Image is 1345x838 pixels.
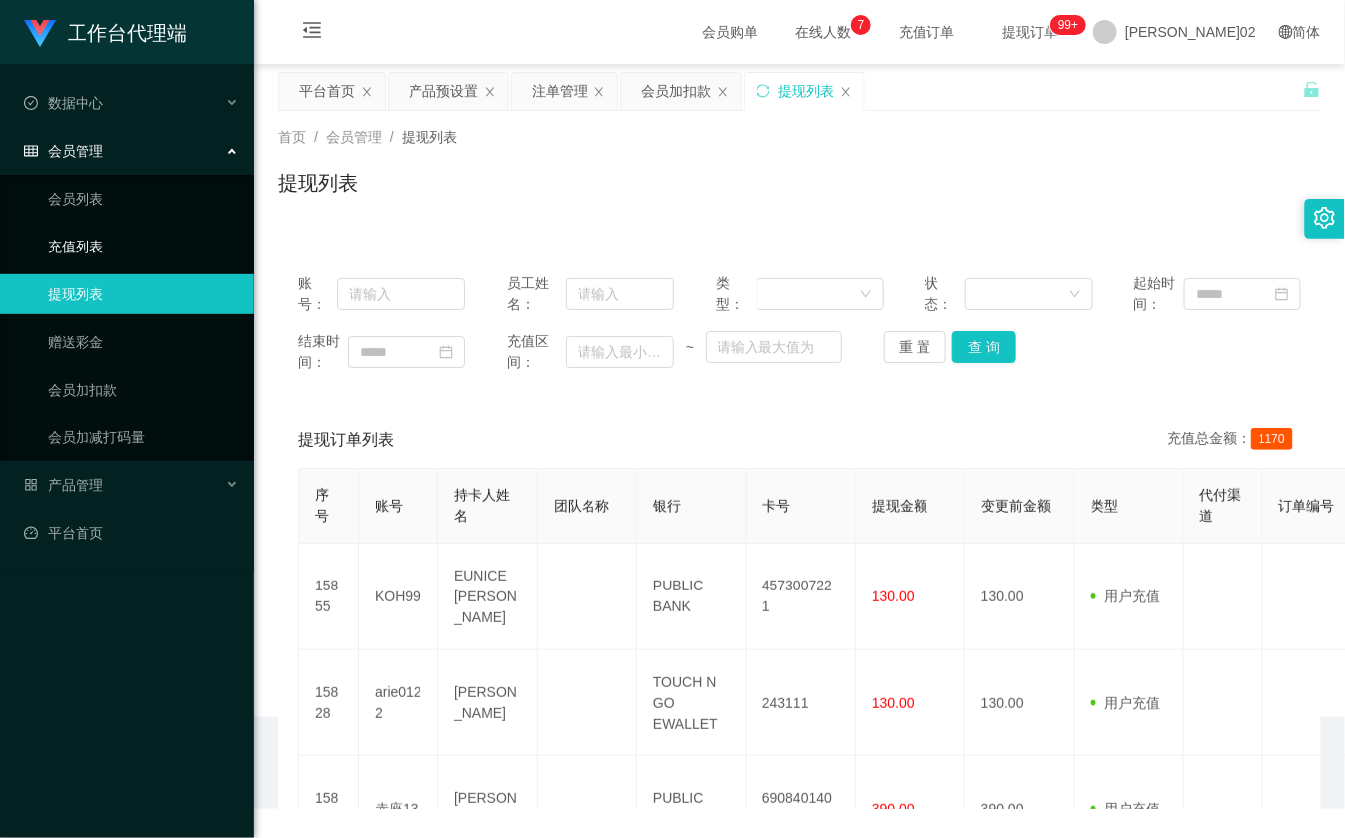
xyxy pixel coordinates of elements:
td: [PERSON_NAME] [438,650,538,756]
span: 会员管理 [326,129,382,145]
input: 请输入 [337,278,465,310]
td: EUNICE [PERSON_NAME] [438,544,538,650]
span: 代付渠道 [1200,487,1242,524]
img: logo.9652507e.png [24,20,56,48]
a: 工作台代理端 [24,24,187,40]
div: 提现列表 [778,73,834,110]
span: 卡号 [762,498,790,514]
a: 充值列表 [48,227,239,266]
font: 简体 [1293,24,1321,40]
td: 15855 [299,544,359,650]
span: 状态： [925,273,966,315]
td: arie0122 [359,650,438,756]
input: 请输入 [566,278,674,310]
sup: 7 [851,15,871,35]
a: 会员加减打码量 [48,418,239,457]
span: 序号 [315,487,329,524]
span: 团队名称 [554,498,609,514]
span: 390.00 [872,801,915,817]
font: 会员管理 [48,143,103,159]
td: 243111 [747,650,856,756]
sup: 924 [1050,15,1086,35]
td: 4573007221 [747,544,856,650]
span: 首页 [278,129,306,145]
span: 银行 [653,498,681,514]
i: 图标： menu-fold [278,1,346,65]
span: 变更前金额 [981,498,1051,514]
button: 重 置 [884,331,947,363]
i: 图标： global [1279,25,1293,39]
font: 产品管理 [48,477,103,493]
i: 图标： 关闭 [593,86,605,98]
span: 提现列表 [402,129,457,145]
i: 图标： 解锁 [1303,81,1321,98]
span: / [314,129,318,145]
span: 账号 [375,498,403,514]
span: 提现金额 [872,498,927,514]
font: 数据中心 [48,95,103,111]
span: 1170 [1251,428,1293,450]
i: 图标： 设置 [1314,207,1336,229]
span: 结束时间： [298,331,348,373]
input: 请输入最大值为 [706,331,842,363]
i: 图标： 关闭 [361,86,373,98]
a: 赠送彩金 [48,322,239,362]
input: 请输入最小值为 [566,336,674,368]
font: 用户充值 [1104,588,1160,604]
span: 持卡人姓名 [454,487,510,524]
font: 充值订单 [899,24,954,40]
i: 图标： check-circle-o [24,96,38,110]
td: 130.00 [965,544,1075,650]
a: 会员加扣款 [48,370,239,410]
span: 充值区间： [507,331,566,373]
td: PUBLIC BANK [637,544,747,650]
td: 130.00 [965,650,1075,756]
font: 用户充值 [1104,695,1160,711]
font: 充值总金额： [1167,430,1251,446]
span: 提现订单列表 [298,428,394,452]
div: 注单管理 [532,73,588,110]
a: 图标： 仪表板平台首页 [24,513,239,553]
i: 图标： 向下 [860,288,872,302]
span: / [390,129,394,145]
span: 类型 [1091,498,1118,514]
span: 账号： [298,273,337,315]
div: 平台首页 [299,73,355,110]
span: 订单编号 [1279,498,1335,514]
h1: 提现列表 [278,168,358,198]
h1: 工作台代理端 [68,1,187,65]
td: 15828 [299,650,359,756]
button: 查 询 [952,331,1016,363]
div: 产品预设置 [409,73,478,110]
i: 图标： 关闭 [717,86,729,98]
i: 图标： AppStore-O [24,478,38,492]
i: 图标： 关闭 [484,86,496,98]
span: 起始时间： [1134,273,1184,315]
font: 用户充值 [1104,801,1160,817]
i: 图标： table [24,144,38,158]
span: 130.00 [872,588,915,604]
td: KOH99 [359,544,438,650]
td: TOUCH N GO EWALLET [637,650,747,756]
i: 图标： 日历 [1275,287,1289,301]
i: 图标： 日历 [439,345,453,359]
a: 会员列表 [48,179,239,219]
font: 在线人数 [795,24,851,40]
div: 会员加扣款 [641,73,711,110]
span: 员工姓名： [507,273,566,315]
i: 图标： 向下 [1069,288,1081,302]
a: 提现列表 [48,274,239,314]
span: 类型： [716,273,757,315]
span: ~ [674,337,705,358]
span: 130.00 [872,695,915,711]
i: 图标： 同步 [757,84,770,98]
p: 7 [858,15,865,35]
i: 图标： 关闭 [840,86,852,98]
font: 提现订单 [1002,24,1058,40]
